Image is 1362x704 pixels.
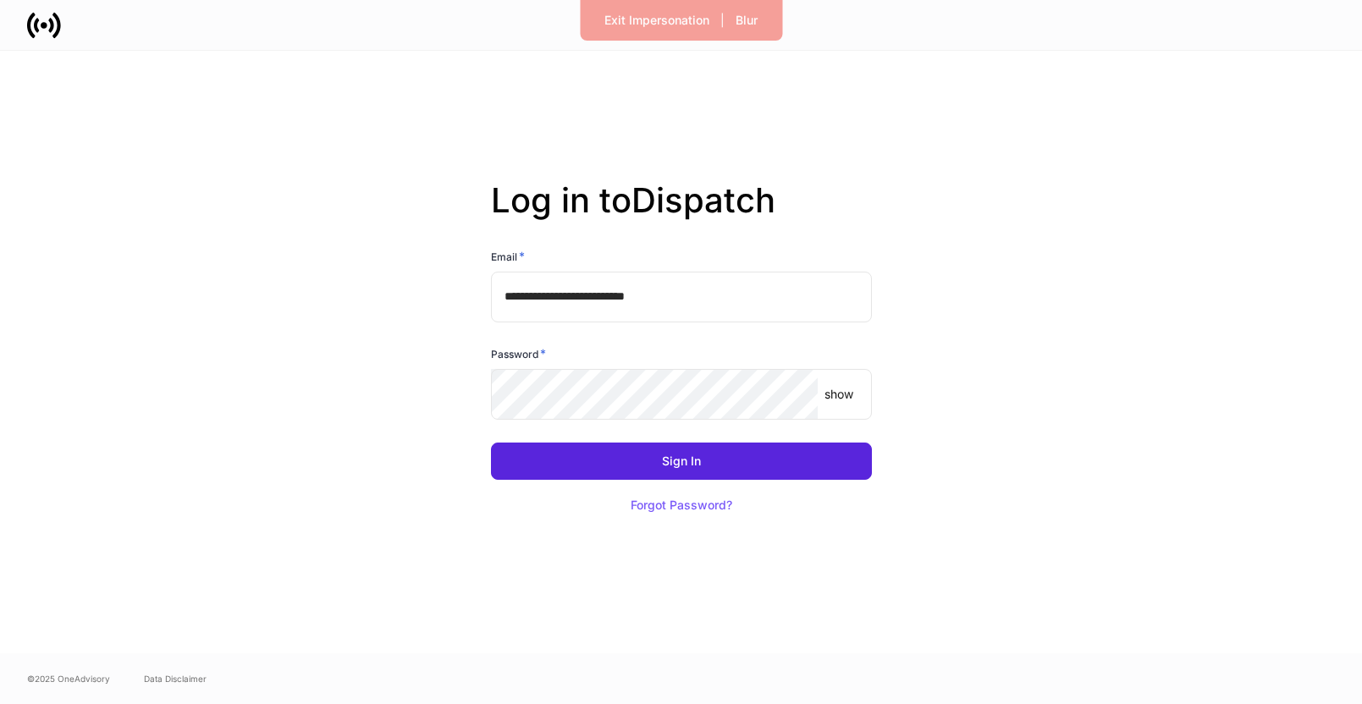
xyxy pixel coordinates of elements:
[491,345,546,362] h6: Password
[491,248,525,265] h6: Email
[662,455,701,467] div: Sign In
[631,499,732,511] div: Forgot Password?
[824,386,853,403] p: show
[144,672,207,685] a: Data Disclaimer
[593,7,720,34] button: Exit Impersonation
[604,14,709,26] div: Exit Impersonation
[725,7,769,34] button: Blur
[609,487,753,524] button: Forgot Password?
[491,180,872,248] h2: Log in to Dispatch
[736,14,758,26] div: Blur
[27,672,110,685] span: © 2025 OneAdvisory
[491,443,872,480] button: Sign In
